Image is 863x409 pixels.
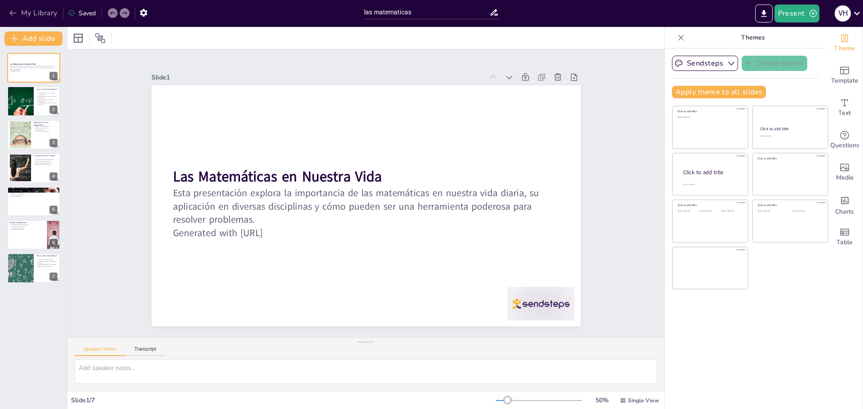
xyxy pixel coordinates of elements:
[34,129,58,131] p: Uso en medicina.
[10,192,58,194] p: Medición en la cocina.
[835,207,854,217] span: Charts
[173,167,382,186] strong: Las Matemáticas en Nuestra Vida
[10,66,58,70] p: Esta presentación explora la importancia de las matemáticas en nuestra vida diaria, su aplicación...
[7,220,60,250] div: 6
[36,255,58,258] p: Futuro de las Matemáticas
[591,396,613,405] div: 50 %
[34,159,58,161] p: Lógica como base del razonamiento.
[36,92,58,95] p: Las matemáticas son una ciencia fundamental.
[836,173,854,183] span: Media
[677,110,742,113] div: Click to add title
[49,139,58,147] div: 3
[838,108,851,118] span: Text
[173,186,559,226] p: Esta presentación explora la importancia de las matemáticas en nuestra vida diaria, su aplicación...
[49,172,58,180] div: 4
[36,102,58,105] p: Las matemáticas son esenciales para el análisis.
[49,273,58,281] div: 7
[10,70,58,72] p: Generated with [URL]
[677,210,698,212] div: Click to add text
[7,187,60,216] div: 5
[7,120,60,150] div: 3
[677,116,742,119] div: Click to add text
[173,226,559,240] p: Generated with [URL]
[10,227,44,229] p: Diversidad de enfoques.
[4,31,62,46] button: Add slide
[49,72,58,80] div: 1
[34,125,58,127] p: Aplicaciones en ingeniería.
[34,164,58,166] p: Aplicaciones en la vida diaria.
[683,183,740,185] div: Click to add body
[151,73,484,82] div: Slide 1
[49,206,58,214] div: 5
[699,210,720,212] div: Click to add text
[757,157,822,160] div: Click to add title
[774,4,819,22] button: Present
[7,253,60,283] div: 7
[827,59,863,92] div: Add ready made slides
[835,5,851,22] div: v h
[792,210,821,212] div: Click to add text
[10,195,58,197] p: Gestión del tiempo.
[75,346,125,356] button: Speaker Notes
[34,161,58,163] p: Estructuración de argumentos.
[827,124,863,156] div: Get real-time input from your audience
[688,27,818,48] p: Themes
[827,189,863,221] div: Add charts and graphs
[757,203,822,207] div: Click to add title
[677,203,742,207] div: Click to add title
[34,154,58,157] p: La Importancia de la Lógica
[34,121,58,126] p: Aplicaciones de las Matemáticas
[683,168,741,176] div: Click to add title
[721,210,742,212] div: Click to add text
[364,6,489,19] input: Insert title
[36,266,58,268] p: Análisis de datos en el futuro.
[760,126,820,132] div: Click to add title
[10,221,44,224] p: Desafíos Matemáticos
[10,63,36,65] strong: Las Matemáticas en Nuestra Vida
[34,130,58,132] p: Importancia en tecnología.
[835,4,851,22] button: v h
[49,106,58,114] div: 2
[755,4,773,22] button: Export to PowerPoint
[36,99,58,102] p: Existen diferentes ramas de las matemáticas.
[10,224,44,226] p: Oportunidades para el desarrollo.
[742,56,807,71] button: Create theme
[10,225,44,227] p: Persistencia en la resolución.
[7,86,60,116] div: 2
[95,33,106,44] span: Position
[36,95,58,98] p: Las matemáticas ayudan a resolver problemas.
[7,53,60,83] div: 1
[834,44,855,53] span: Theme
[827,27,863,59] div: Change the overall theme
[831,76,859,86] span: Template
[836,237,853,247] span: Table
[68,9,96,18] div: Saved
[71,396,496,405] div: Slide 1 / 7
[827,156,863,189] div: Add images, graphics, shapes or video
[49,239,58,247] div: 6
[36,261,58,264] p: Nuevas fronteras en la inteligencia artificial.
[7,6,61,20] button: My Library
[10,194,58,196] p: Comercio y matemáticas.
[34,162,58,164] p: Mejora del pensamiento crítico.
[10,229,44,231] p: Aumento de la confianza.
[125,346,165,356] button: Transcript
[36,259,58,261] p: Evolución con la tecnología.
[672,56,738,71] button: Sendsteps
[71,31,85,45] div: Layout
[757,210,786,212] div: Click to add text
[36,88,58,91] p: ¿Qué son las Matemáticas?
[36,264,58,266] p: Importancia en problemas globales.
[827,92,863,124] div: Add text boxes
[760,135,819,137] div: Click to add text
[830,141,859,150] span: Questions
[7,153,60,183] div: 4
[672,86,766,98] button: Apply theme to all slides
[827,221,863,253] div: Add a table
[34,127,58,129] p: Impacto en la economía.
[10,190,58,192] p: Cálculo de presupuestos.
[628,397,659,404] span: Single View
[10,188,58,191] p: Matemáticas en la Vida Diaria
